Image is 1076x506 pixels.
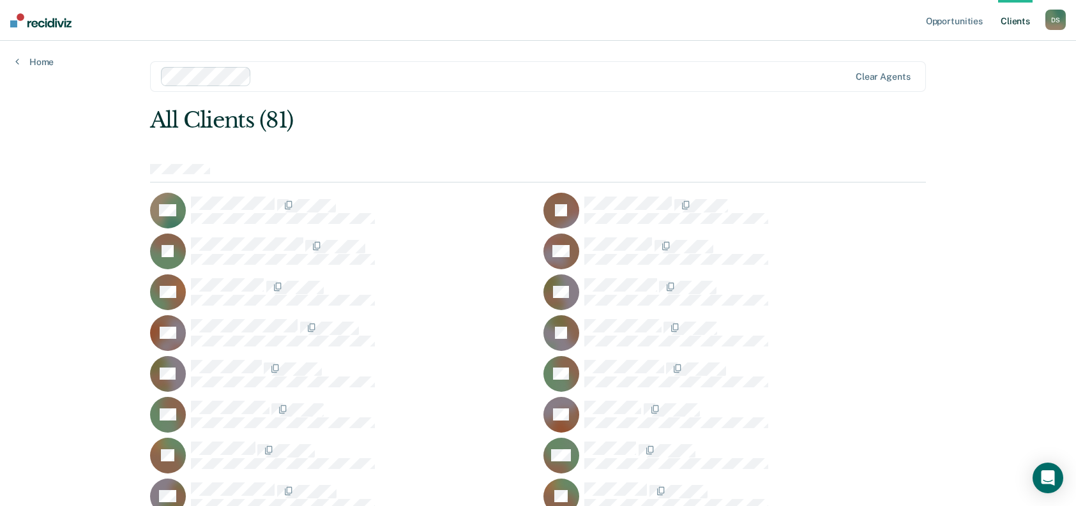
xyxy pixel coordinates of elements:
[150,107,771,133] div: All Clients (81)
[10,13,72,27] img: Recidiviz
[1033,463,1063,493] div: Open Intercom Messenger
[15,56,54,68] a: Home
[1045,10,1066,30] button: DS
[856,71,910,82] div: Clear agents
[1045,10,1066,30] div: D S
